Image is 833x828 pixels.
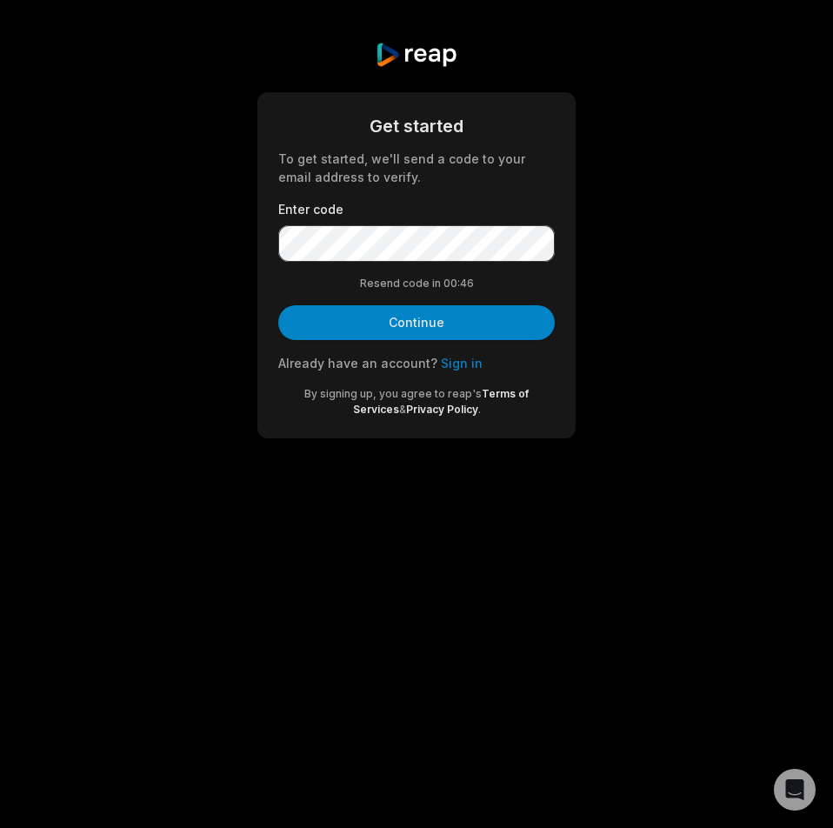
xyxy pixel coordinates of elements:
img: reap [375,42,457,68]
div: To get started, we'll send a code to your email address to verify. [278,150,555,186]
span: 46 [460,276,474,291]
span: Already have an account? [278,356,437,371]
button: Continue [278,305,555,340]
a: Terms of Services [353,387,530,416]
div: Get started [278,113,555,139]
span: . [478,403,481,416]
a: Sign in [441,356,483,371]
span: & [399,403,406,416]
label: Enter code [278,200,555,218]
div: Open Intercom Messenger [774,769,816,811]
a: Privacy Policy [406,403,478,416]
div: Resend code in 00: [278,276,555,291]
span: By signing up, you agree to reap's [304,387,482,400]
